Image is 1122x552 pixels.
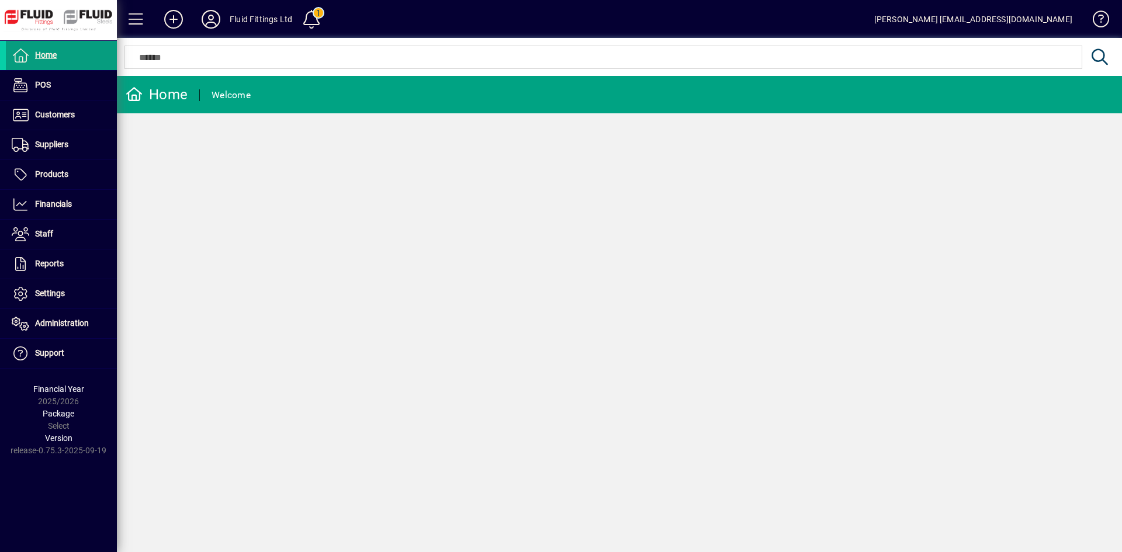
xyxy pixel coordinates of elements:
span: Financial Year [33,384,84,394]
div: Fluid Fittings Ltd [230,10,292,29]
a: Products [6,160,117,189]
span: Suppliers [35,140,68,149]
a: Customers [6,100,117,130]
span: Settings [35,289,65,298]
a: Administration [6,309,117,338]
a: Reports [6,249,117,279]
a: Suppliers [6,130,117,159]
span: Package [43,409,74,418]
button: Profile [192,9,230,30]
span: POS [35,80,51,89]
a: POS [6,71,117,100]
span: Financials [35,199,72,209]
a: Financials [6,190,117,219]
a: Staff [6,220,117,249]
div: [PERSON_NAME] [EMAIL_ADDRESS][DOMAIN_NAME] [874,10,1072,29]
button: Add [155,9,192,30]
span: Support [35,348,64,357]
div: Home [126,85,188,104]
span: Home [35,50,57,60]
a: Knowledge Base [1084,2,1107,40]
a: Settings [6,279,117,308]
span: Staff [35,229,53,238]
a: Support [6,339,117,368]
span: Administration [35,318,89,328]
span: Products [35,169,68,179]
span: Version [45,433,72,443]
div: Welcome [212,86,251,105]
span: Customers [35,110,75,119]
span: Reports [35,259,64,268]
